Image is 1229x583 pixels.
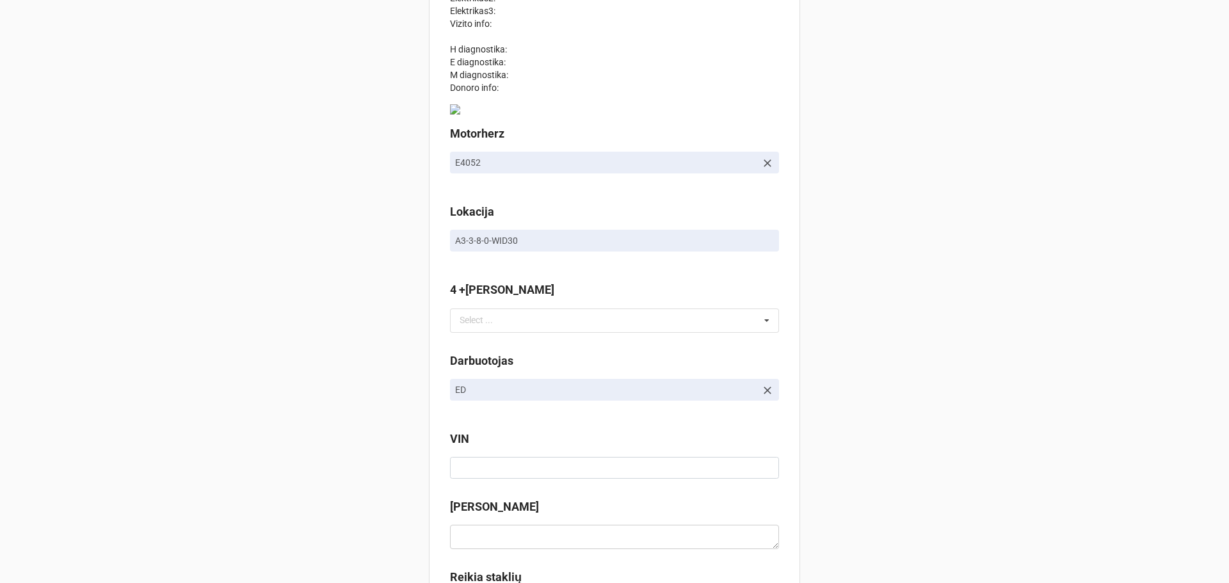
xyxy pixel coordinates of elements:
div: Select ... [456,313,511,328]
a: E4052 [450,152,779,173]
img: banys.evaldas@gmail.com [450,104,460,115]
label: Darbuotojas [450,352,513,370]
p: A3-3-8-0-WID30 [455,234,774,247]
p: ED [455,383,756,396]
label: Lokacija [450,203,494,221]
p: E4052 [455,156,756,169]
label: 4 +[PERSON_NAME] [450,281,554,299]
label: Motorherz [450,125,504,143]
label: [PERSON_NAME] [450,498,539,516]
label: VIN [450,430,469,448]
